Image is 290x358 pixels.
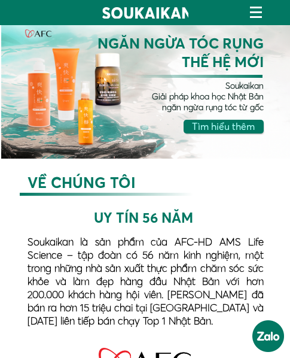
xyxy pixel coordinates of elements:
[28,173,137,193] div: VỀ CHÚNG TÔI
[109,80,264,113] h3: Soukaikan Giải pháp khoa học Nhật Bản ngăn ngừa rụng tóc từ gốc
[192,120,259,133] h3: Tìm hiểu thêm
[94,210,196,227] div: UY TÍN 56 NĂM
[94,34,264,71] h3: NGĂN NGỪA TÓC RỤNG THẾ HỆ MỚI
[28,235,264,328] h3: Soukaikan là sản phẩm của AFC-HD AMS Life Science – tập đoàn có 56 năm kinh nghiệm, một trong nhữ...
